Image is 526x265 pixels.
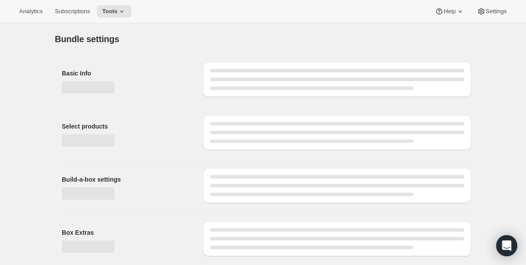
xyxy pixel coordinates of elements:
[444,8,455,15] span: Help
[50,5,95,18] button: Subscriptions
[55,34,119,44] h1: Bundle settings
[496,235,517,256] div: Open Intercom Messenger
[102,8,117,15] span: Tools
[97,5,131,18] button: Tools
[19,8,43,15] span: Analytics
[62,69,189,78] h2: Basic Info
[62,228,189,237] h2: Box Extras
[62,122,189,131] h2: Select products
[14,5,48,18] button: Analytics
[62,175,189,184] h2: Build-a-box settings
[55,8,90,15] span: Subscriptions
[486,8,507,15] span: Settings
[430,5,469,18] button: Help
[472,5,512,18] button: Settings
